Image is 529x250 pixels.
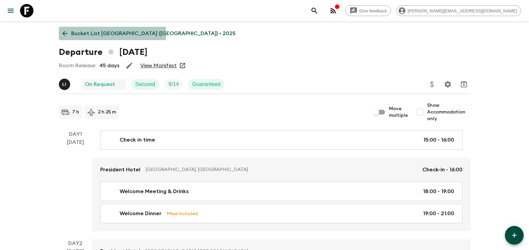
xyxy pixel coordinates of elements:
[62,82,67,87] p: L I
[59,62,96,70] p: Room Release:
[100,130,462,150] a: Check in time15:00 - 16:00
[59,79,72,90] button: LI
[100,182,462,201] a: Welcome Meeting & Drinks18:00 - 19:00
[59,130,92,138] p: Day 1
[396,5,521,16] div: [PERSON_NAME][EMAIL_ADDRESS][DOMAIN_NAME]
[345,5,391,16] a: Give feedback
[71,29,236,37] p: Bucket List [GEOGRAPHIC_DATA] ([GEOGRAPHIC_DATA]) • 2025
[59,27,239,40] a: Bucket List [GEOGRAPHIC_DATA] ([GEOGRAPHIC_DATA]) • 2025
[423,210,454,218] p: 19:00 - 21:00
[135,80,155,88] p: Secured
[192,80,221,88] p: Guaranteed
[457,78,471,91] button: Archive (Completed, Cancelled or Unsynced Departures only)
[422,166,462,174] p: Check-in - 16:00
[120,210,161,218] p: Welcome Dinner
[146,166,417,173] p: [GEOGRAPHIC_DATA], [GEOGRAPHIC_DATA]
[308,4,321,17] button: search adventures
[140,62,177,69] a: View Manifest
[389,105,408,119] span: Move multiple
[100,166,140,174] p: President Hotel
[167,210,198,217] p: Meal Included
[131,79,159,90] div: Secured
[120,187,188,195] p: Welcome Meeting & Drinks
[356,8,391,13] span: Give feedback
[425,78,439,91] button: Update Price, Early Bird Discount and Costs
[120,136,155,144] p: Check in time
[85,80,115,88] p: On Request
[427,102,471,122] span: Show Accommodation only
[59,239,92,247] p: Day 2
[99,62,119,70] p: 45 days
[67,138,84,231] div: [DATE]
[98,109,116,115] p: 2 h 25 m
[423,187,454,195] p: 18:00 - 19:00
[423,136,454,144] p: 15:00 - 16:00
[100,204,462,223] a: Welcome DinnerMeal Included19:00 - 21:00
[72,109,79,115] p: 7 h
[59,46,147,59] h1: Departure [DATE]
[441,78,454,91] button: Settings
[59,81,72,86] span: Lee Irwins
[4,4,17,17] button: menu
[164,79,183,90] div: Trip Fill
[92,158,471,182] a: President Hotel[GEOGRAPHIC_DATA], [GEOGRAPHIC_DATA]Check-in - 16:00
[404,8,521,13] span: [PERSON_NAME][EMAIL_ADDRESS][DOMAIN_NAME]
[168,80,179,88] p: 9 / 14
